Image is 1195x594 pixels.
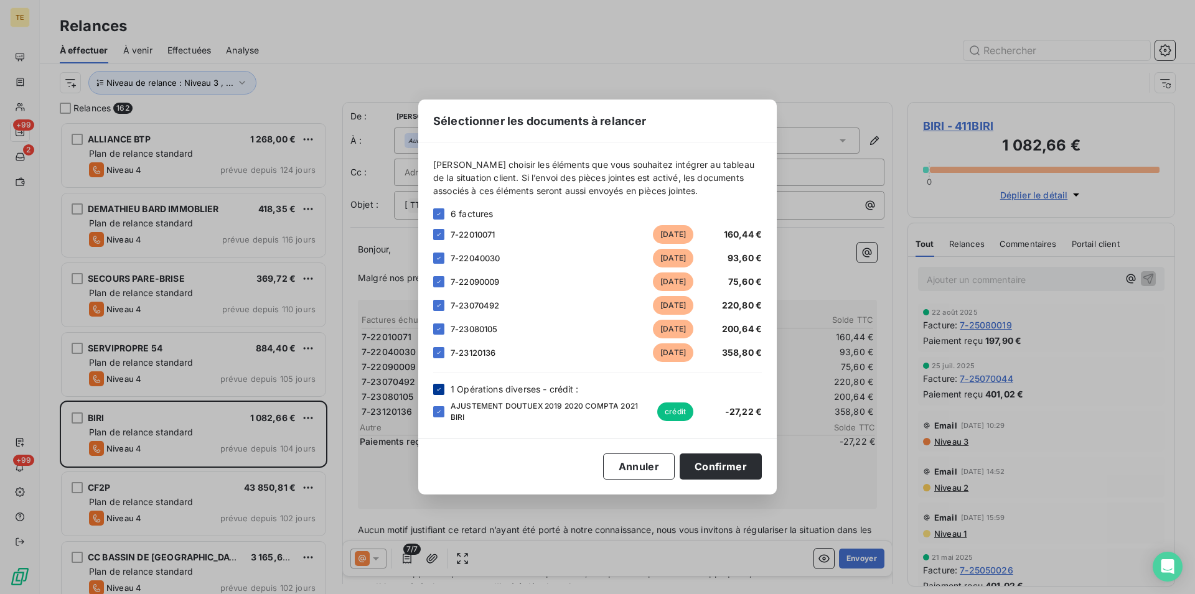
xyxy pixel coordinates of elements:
[451,401,651,423] span: AJUSTEMENT DOUTUEX 2019 2020 COMPTA 2021 BIRI
[653,225,693,244] span: [DATE]
[653,343,693,362] span: [DATE]
[725,406,762,417] span: -27,22 €
[451,348,496,358] span: 7-23120136
[680,453,762,480] button: Confirmer
[653,249,693,267] span: [DATE]
[653,320,693,338] span: [DATE]
[1153,552,1183,582] div: Open Intercom Messenger
[451,383,578,396] span: 1 Opérations diverses - crédit :
[433,158,762,197] span: [PERSON_NAME] choisir les éléments que vous souhaitez intégrer au tableau de la situation client....
[722,347,762,358] span: 358,80 €
[724,229,762,239] span: 160,44 €
[722,300,762,310] span: 220,80 €
[451,277,500,287] span: 7-22090009
[603,453,675,480] button: Annuler
[728,253,762,263] span: 93,60 €
[451,253,500,263] span: 7-22040030
[653,296,693,315] span: [DATE]
[451,300,500,310] span: 7-23070492
[657,402,693,421] span: crédit
[451,207,494,220] span: 6 factures
[728,276,762,287] span: 75,60 €
[451,230,495,239] span: 7-22010071
[653,272,693,291] span: [DATE]
[451,324,498,334] span: 7-23080105
[433,113,647,129] span: Sélectionner les documents à relancer
[722,323,762,334] span: 200,64 €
